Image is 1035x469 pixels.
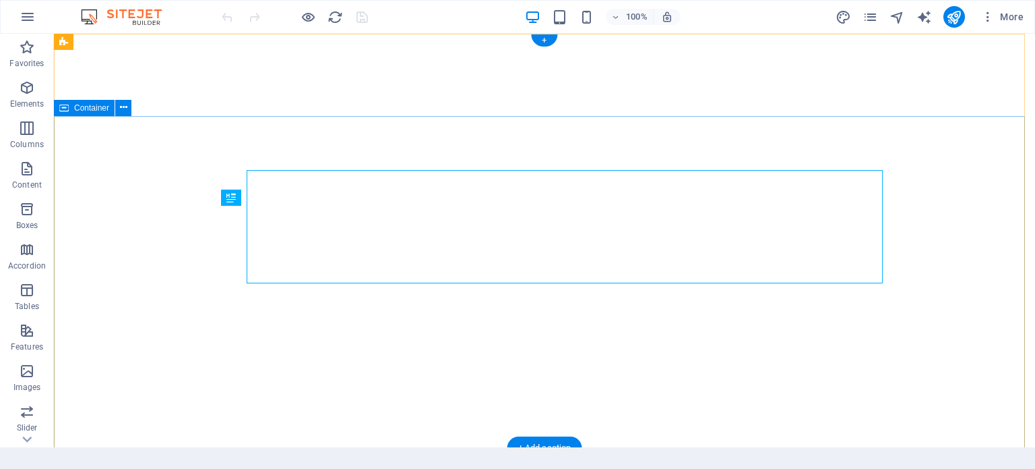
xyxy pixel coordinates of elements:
p: Slider [17,422,38,433]
button: publish [943,6,965,28]
i: On resize automatically adjust zoom level to fit chosen device. [661,11,673,23]
i: Reload page [327,9,343,25]
i: AI Writer [916,9,932,25]
p: Favorites [9,58,44,69]
span: More [981,10,1024,24]
button: design [836,9,852,25]
i: Design (Ctrl+Alt+Y) [836,9,851,25]
p: Tables [15,301,39,312]
div: + Add section [507,437,582,460]
button: Click here to leave preview mode and continue editing [300,9,316,25]
p: Columns [10,139,44,150]
p: Elements [10,99,44,109]
button: reload [327,9,343,25]
div: + [531,34,557,47]
i: Publish [946,9,962,25]
button: pages [862,9,879,25]
i: Pages (Ctrl+Alt+S) [862,9,878,25]
h6: 100% [626,9,648,25]
p: Features [11,341,43,352]
img: Editor Logo [77,9,179,25]
p: Accordion [8,260,46,271]
span: Container [74,104,109,112]
p: Boxes [16,220,38,231]
button: More [976,6,1029,28]
button: text_generator [916,9,933,25]
button: navigator [889,9,906,25]
p: Images [13,382,41,393]
p: Content [12,180,42,190]
i: Navigator [889,9,905,25]
button: 100% [606,9,654,25]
